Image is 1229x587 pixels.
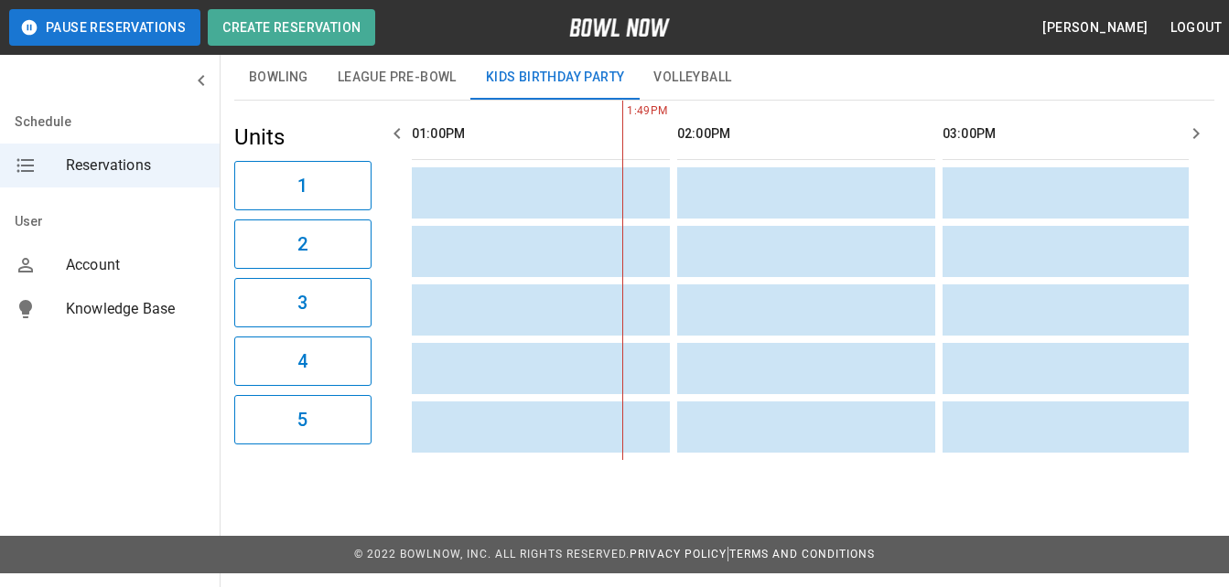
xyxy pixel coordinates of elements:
a: Terms and Conditions [729,548,875,560]
span: Knowledge Base [66,298,205,320]
button: Create Reservation [208,9,375,46]
button: 5 [234,395,372,444]
h6: 4 [297,347,307,376]
button: 2 [234,219,372,269]
button: Volleyball [639,56,746,100]
h6: 2 [297,229,307,259]
span: 1:49PM [622,102,627,121]
button: [PERSON_NAME] [1035,11,1155,45]
h6: 5 [297,405,307,434]
button: Bowling [234,56,323,100]
button: 4 [234,336,372,386]
span: Account [66,254,205,276]
button: League Pre-Bowl [323,56,471,100]
th: 01:00PM [412,108,670,160]
button: Pause Reservations [9,9,200,46]
img: logo [569,18,670,37]
h6: 1 [297,171,307,200]
button: Kids Birthday Party [471,56,640,100]
a: Privacy Policy [630,548,727,560]
button: Logout [1163,11,1229,45]
span: © 2022 BowlNow, Inc. All Rights Reserved. [354,548,630,560]
div: inventory tabs [234,56,1214,100]
button: 3 [234,278,372,327]
h6: 3 [297,288,307,317]
button: 1 [234,161,372,210]
h5: Units [234,123,372,152]
span: Reservations [66,155,205,176]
